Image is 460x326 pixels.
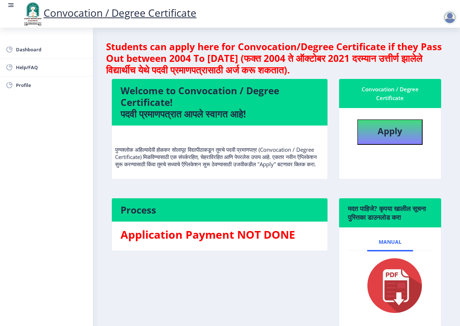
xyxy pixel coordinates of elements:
[106,41,447,76] h4: Students can apply here for Convocation/Degree Certificate if they Pass Out between 2004 To [DATE...
[22,1,44,26] img: logo
[357,257,424,315] img: pdf.png
[16,63,87,72] span: Help/FAQ
[16,45,87,54] span: Dashboard
[357,119,423,145] button: Apply
[378,125,402,137] b: Apply
[16,81,87,90] span: Profile
[121,85,319,120] h4: Welcome to Convocation / Degree Certificate! पदवी प्रमाणपत्रात आपले स्वागत आहे!
[121,204,319,216] h4: Process
[379,239,402,245] span: Manual
[367,233,413,251] a: Manual
[348,204,432,222] h6: मदत पाहिजे? कृपया खालील सूचना पुस्तिका डाउनलोड करा
[121,227,319,242] h3: Application Payment NOT DONE
[348,85,432,102] div: Convocation / Degree Certificate
[115,131,324,168] p: पुण्यश्लोक अहिल्यादेवी होळकर सोलापूर विद्यापीठाकडून तुमचे पदवी प्रमाणपत्र (Convocation / Degree C...
[22,6,196,20] a: Convocation / Degree Certificate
